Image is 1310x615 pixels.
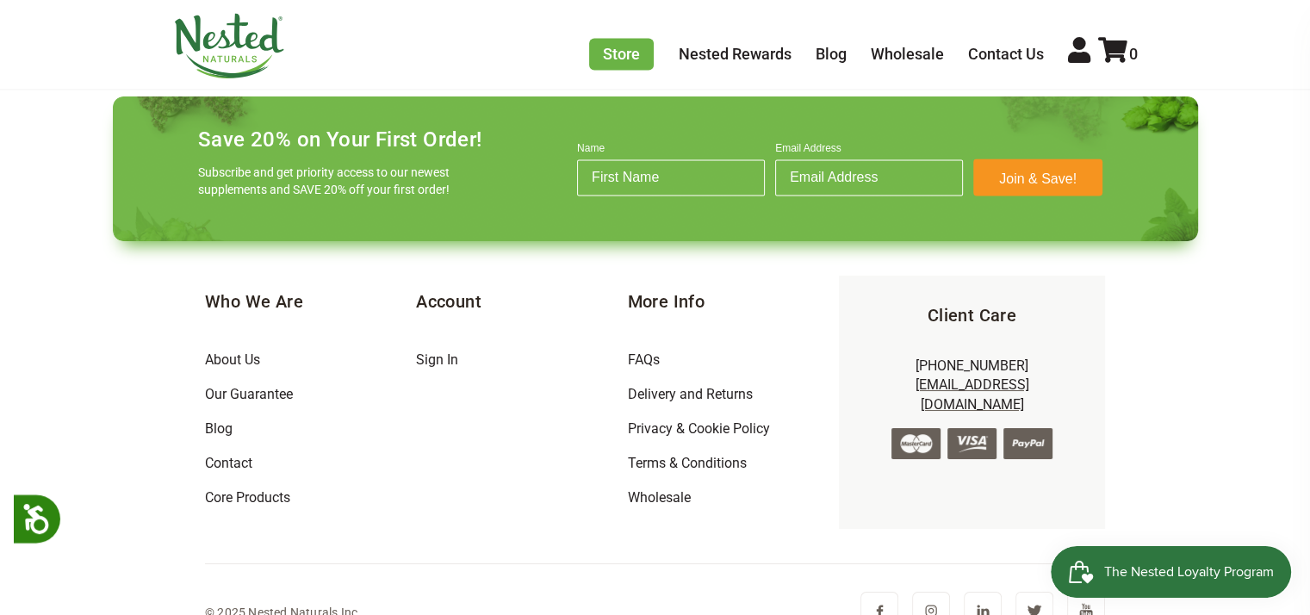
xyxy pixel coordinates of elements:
label: Name [577,142,765,159]
a: [PHONE_NUMBER] [916,357,1028,374]
p: Subscribe and get priority access to our newest supplements and SAVE 20% off your first order! [198,164,456,198]
iframe: Button to open loyalty program pop-up [1051,546,1293,598]
a: Core Products [205,489,290,506]
a: FAQs [627,351,659,368]
input: Email Address [775,159,963,196]
a: Sign In [416,351,458,368]
a: Store [589,38,654,70]
h5: Account [416,289,627,314]
a: Nested Rewards [679,45,792,63]
a: Our Guarantee [205,386,293,402]
a: Privacy & Cookie Policy [627,420,769,437]
img: Nested Naturals [173,13,285,78]
a: Wholesale [871,45,944,63]
a: Contact [205,455,252,471]
a: Wholesale [627,489,690,506]
a: Terms & Conditions [627,455,746,471]
a: Delivery and Returns [627,386,752,402]
a: About Us [205,351,260,368]
a: [EMAIL_ADDRESS][DOMAIN_NAME] [915,376,1028,412]
a: 0 [1098,45,1138,63]
input: First Name [577,159,765,196]
h5: Who We Are [205,289,416,314]
span: 0 [1129,45,1138,63]
a: Blog [816,45,847,63]
h5: Client Care [866,303,1077,327]
button: Join & Save! [973,158,1102,196]
label: Email Address [775,142,963,159]
h5: More Info [627,289,838,314]
img: credit-cards.png [891,428,1052,459]
h4: Save 20% on Your First Order! [198,127,482,152]
a: Blog [205,420,233,437]
a: Contact Us [968,45,1044,63]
